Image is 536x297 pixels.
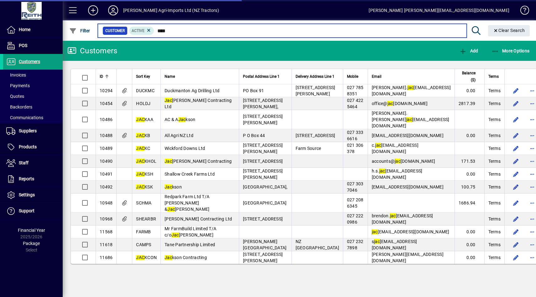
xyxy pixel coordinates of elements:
[406,117,412,122] em: jac
[19,192,35,197] span: Settings
[129,27,154,35] mat-chip: Activation Status: Active
[488,88,501,94] span: Terms
[136,159,156,164] span: KHOL
[165,146,205,151] span: Wickford Downs Ltd
[390,213,396,218] em: jac
[347,197,364,209] span: 027 208 6345
[243,168,283,180] span: [STREET_ADDRESS][PERSON_NAME]
[165,88,220,93] span: Duckmanton Ag Drilling Ltd
[6,83,30,88] span: Payments
[243,98,283,109] span: [STREET_ADDRESS][PERSON_NAME],
[459,48,478,53] span: Add
[488,171,501,177] span: Terms
[19,128,37,133] span: Suppliers
[296,85,335,96] span: [STREET_ADDRESS][PERSON_NAME]
[19,43,27,48] span: POS
[100,159,113,164] span: 10490
[395,159,401,164] em: jac
[372,229,378,234] em: jac
[105,28,125,34] span: Customer
[165,98,232,109] span: [PERSON_NAME] Contracting Ltd
[165,255,172,260] em: Jac
[243,239,286,250] span: [PERSON_NAME][GEOGRAPHIC_DATA]
[511,169,521,179] button: Edit
[100,101,113,106] span: 10454
[136,184,153,189] span: KSK
[165,133,193,138] span: All Agri NZ Ltd
[511,198,521,208] button: Edit
[3,22,63,38] a: Home
[455,84,484,97] td: 0.00
[19,160,29,165] span: Staff
[100,200,113,205] span: 10948
[243,88,264,93] span: PO Box 91
[372,73,381,80] span: Email
[459,70,476,83] span: Balance ($)
[455,251,484,264] td: 0.00
[103,5,123,16] button: Profile
[296,146,321,151] span: Farm Source
[488,132,501,139] span: Terms
[455,181,484,194] td: 100.75
[136,117,145,122] em: JAC
[372,133,444,138] span: [EMAIL_ADDRESS][DOMAIN_NAME]
[511,156,521,166] button: Edit
[488,200,501,206] span: Terms
[372,252,444,263] span: [PERSON_NAME][EMAIL_ADDRESS][DOMAIN_NAME]
[136,117,153,122] span: KAA
[296,239,339,250] span: NZ [GEOGRAPHIC_DATA]
[100,255,113,260] span: 11686
[136,101,150,106] span: HOLDJ
[455,225,484,238] td: 0.00
[165,226,216,237] span: Mr FarmBuild Limited T/A c/o [PERSON_NAME]
[100,172,113,177] span: 10491
[243,216,283,221] span: [STREET_ADDRESS]
[165,255,207,260] span: kson Contracting
[136,146,145,151] em: JAC
[372,184,444,189] span: [EMAIL_ADDRESS][DOMAIN_NAME]
[493,28,525,33] span: Clear Search
[132,29,145,33] span: Active
[100,117,113,122] span: 10486
[165,98,172,103] em: Jac
[19,208,34,213] span: Support
[387,101,393,106] em: jac
[491,48,530,53] span: More Options
[372,73,451,80] div: Email
[100,133,113,138] span: 10488
[136,88,155,93] span: DUCKMC
[6,72,26,77] span: Invoices
[136,159,145,164] em: JAC
[165,184,182,189] span: kson
[165,184,172,189] em: Jac
[100,73,113,80] div: ID
[488,158,501,164] span: Terms
[3,139,63,155] a: Products
[455,194,484,213] td: 1686.94
[347,98,364,109] span: 027 422 5464
[511,182,521,192] button: Edit
[243,184,288,189] span: [GEOGRAPHIC_DATA],
[3,155,63,171] a: Staff
[372,111,449,128] span: [PERSON_NAME].[PERSON_NAME] [EMAIL_ADDRESS][DOMAIN_NAME]
[165,73,235,80] div: Name
[136,133,150,138] span: KB
[488,73,499,80] span: Terms
[83,5,103,16] button: Add
[243,252,283,263] span: [STREET_ADDRESS][PERSON_NAME]
[488,25,530,36] button: Clear
[488,241,501,248] span: Terms
[3,80,63,91] a: Payments
[379,168,385,173] em: jac
[488,145,501,151] span: Terms
[347,85,364,96] span: 027 785 8351
[511,143,521,153] button: Edit
[165,216,232,221] span: [PERSON_NAME] Contracting Ltd
[511,227,521,237] button: Edit
[23,241,40,246] span: Package
[136,200,151,205] span: SCHMA
[136,229,151,234] span: FARMB
[455,129,484,142] td: 0.00
[165,159,172,164] em: Jac
[100,146,113,151] span: 10489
